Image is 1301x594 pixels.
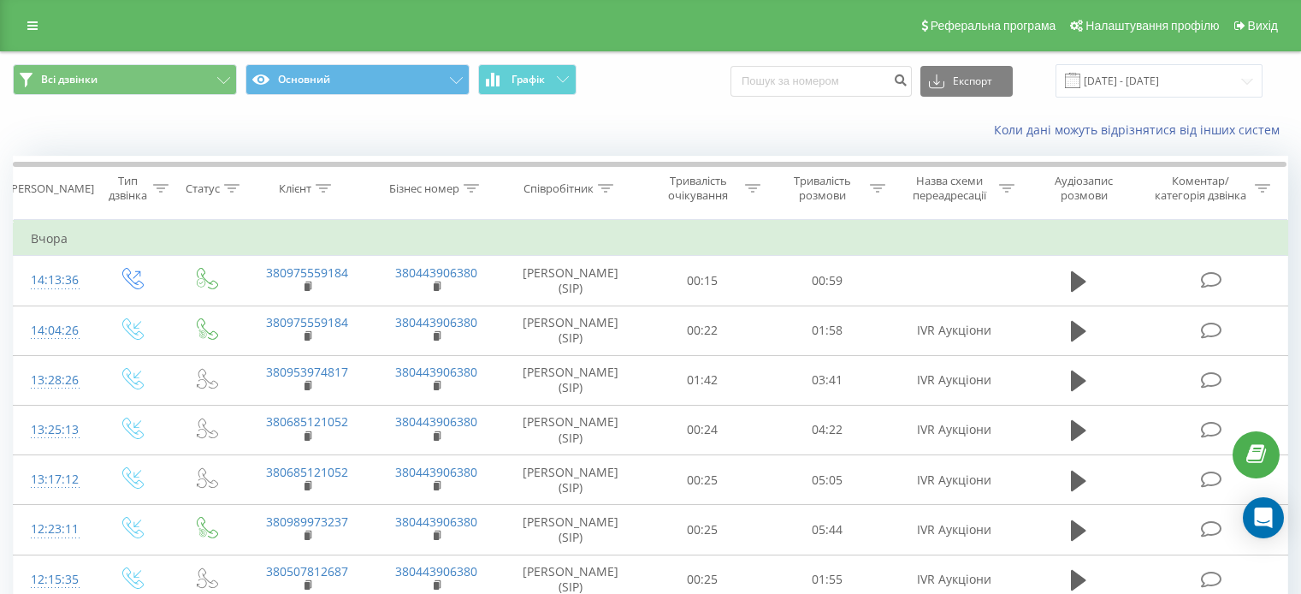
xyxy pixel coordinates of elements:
[765,256,889,306] td: 00:59
[523,181,594,196] div: Співробітник
[765,505,889,555] td: 05:44
[641,505,765,555] td: 00:25
[266,364,348,380] a: 380953974817
[730,66,912,97] input: Пошук за номером
[501,355,641,405] td: [PERSON_NAME] (SIP)
[395,514,477,530] a: 380443906380
[108,174,148,203] div: Тип дзвінка
[31,413,76,447] div: 13:25:13
[395,464,477,480] a: 380443906380
[395,364,477,380] a: 380443906380
[395,563,477,579] a: 380443906380
[31,364,76,397] div: 13:28:26
[780,174,866,203] div: Тривалість розмови
[1248,19,1278,33] span: Вихід
[395,264,477,281] a: 380443906380
[8,181,94,196] div: [PERSON_NAME]
[501,256,641,306] td: [PERSON_NAME] (SIP)
[920,66,1013,97] button: Експорт
[641,256,765,306] td: 00:15
[931,19,1056,33] span: Реферальна програма
[512,74,545,86] span: Графік
[905,174,995,203] div: Назва схеми переадресації
[994,122,1288,138] a: Коли дані можуть відрізнятися вiд інших систем
[889,405,1018,454] td: IVR Аукціони
[1034,174,1134,203] div: Аудіозапис розмови
[889,306,1018,355] td: IVR Аукціони
[266,464,348,480] a: 380685121052
[501,306,641,355] td: [PERSON_NAME] (SIP)
[1243,497,1284,538] div: Open Intercom Messenger
[266,563,348,579] a: 380507812687
[889,505,1018,555] td: IVR Аукціони
[245,64,470,95] button: Основний
[31,264,76,297] div: 14:13:36
[395,314,477,330] a: 380443906380
[889,455,1018,505] td: IVR Аукціони
[765,405,889,454] td: 04:22
[13,64,237,95] button: Всі дзвінки
[41,73,98,86] span: Всі дзвінки
[501,455,641,505] td: [PERSON_NAME] (SIP)
[395,413,477,430] a: 380443906380
[889,355,1018,405] td: IVR Аукціони
[266,514,348,530] a: 380989973237
[641,355,765,405] td: 01:42
[656,174,742,203] div: Тривалість очікування
[186,181,220,196] div: Статус
[1150,174,1251,203] div: Коментар/категорія дзвінка
[1085,19,1219,33] span: Налаштування профілю
[279,181,311,196] div: Клієнт
[641,455,765,505] td: 00:25
[389,181,459,196] div: Бізнес номер
[765,355,889,405] td: 03:41
[266,413,348,430] a: 380685121052
[501,505,641,555] td: [PERSON_NAME] (SIP)
[266,264,348,281] a: 380975559184
[501,405,641,454] td: [PERSON_NAME] (SIP)
[765,306,889,355] td: 01:58
[31,463,76,496] div: 13:17:12
[31,513,76,546] div: 12:23:11
[14,222,1288,256] td: Вчора
[641,405,765,454] td: 00:24
[765,455,889,505] td: 05:05
[31,314,76,347] div: 14:04:26
[478,64,577,95] button: Графік
[641,306,765,355] td: 00:22
[266,314,348,330] a: 380975559184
